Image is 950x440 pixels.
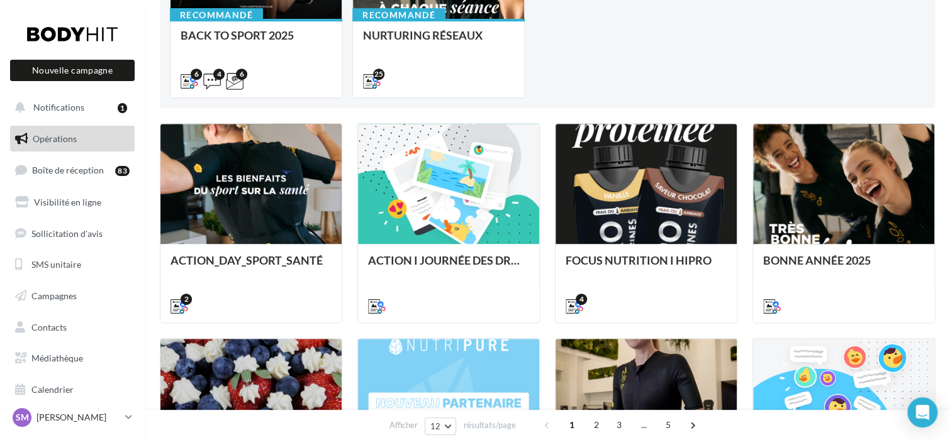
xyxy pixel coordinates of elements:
a: SMS unitaire [8,251,137,278]
div: BACK TO SPORT 2025 [181,29,332,54]
span: Opérations [33,133,77,144]
span: 12 [430,421,441,431]
a: SM [PERSON_NAME] [10,405,135,429]
span: Contacts [31,322,67,333]
a: Boîte de réception83 [8,157,137,184]
div: 83 [115,166,130,176]
span: Campagnes [31,290,77,301]
a: Opérations [8,126,137,152]
span: 1 [562,415,582,435]
span: SM [16,411,29,424]
button: 12 [425,417,457,435]
div: 6 [191,69,202,80]
a: Sollicitation d'avis [8,221,137,247]
a: Contacts [8,314,137,341]
div: Open Intercom Messenger [907,397,937,427]
a: Médiathèque [8,345,137,371]
div: 1 [118,103,127,113]
div: Recommandé [170,8,263,22]
a: Calendrier [8,377,137,403]
div: BONNE ANNÉE 2025 [763,254,924,279]
button: Notifications 1 [8,94,132,121]
span: 5 [658,415,678,435]
span: ... [634,415,654,435]
span: Boîte de réception [32,165,104,175]
div: NURTURING RÉSEAUX [363,29,514,54]
span: Afficher [389,419,418,431]
div: Recommandé [352,8,445,22]
div: 4 [213,69,225,80]
a: Campagnes [8,283,137,309]
div: ACTION I JOURNÉE DES DROITS DES FEMMES [368,254,529,279]
div: ACTION_DAY_SPORT_SANTÉ [170,254,332,279]
span: SMS unitaire [31,259,81,270]
div: 4 [576,294,587,305]
span: Visibilité en ligne [34,197,101,207]
div: 6 [236,69,247,80]
span: 2 [586,415,606,435]
div: 25 [373,69,384,80]
span: Notifications [33,102,84,113]
a: Visibilité en ligne [8,189,137,216]
span: Calendrier [31,384,74,395]
span: résultats/page [463,419,515,431]
p: [PERSON_NAME] [36,411,120,424]
button: Nouvelle campagne [10,60,135,81]
div: 2 [181,294,192,305]
div: FOCUS NUTRITION I HIPRO [566,254,727,279]
span: Sollicitation d'avis [31,228,103,238]
span: Médiathèque [31,353,83,363]
span: 3 [609,415,629,435]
